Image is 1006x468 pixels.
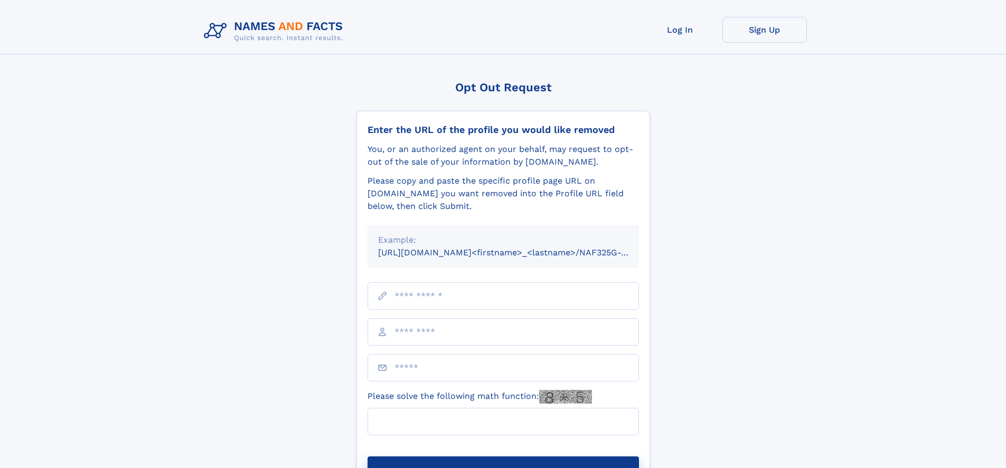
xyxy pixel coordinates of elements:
[200,17,352,45] img: Logo Names and Facts
[638,17,722,43] a: Log In
[368,143,639,168] div: You, or an authorized agent on your behalf, may request to opt-out of the sale of your informatio...
[368,390,592,404] label: Please solve the following math function:
[356,81,650,94] div: Opt Out Request
[722,17,807,43] a: Sign Up
[378,247,659,257] small: [URL][DOMAIN_NAME]<firstname>_<lastname>/NAF325G-xxxxxxxx
[378,234,628,246] div: Example:
[368,124,639,136] div: Enter the URL of the profile you would like removed
[368,175,639,213] div: Please copy and paste the specific profile page URL on [DOMAIN_NAME] you want removed into the Pr...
